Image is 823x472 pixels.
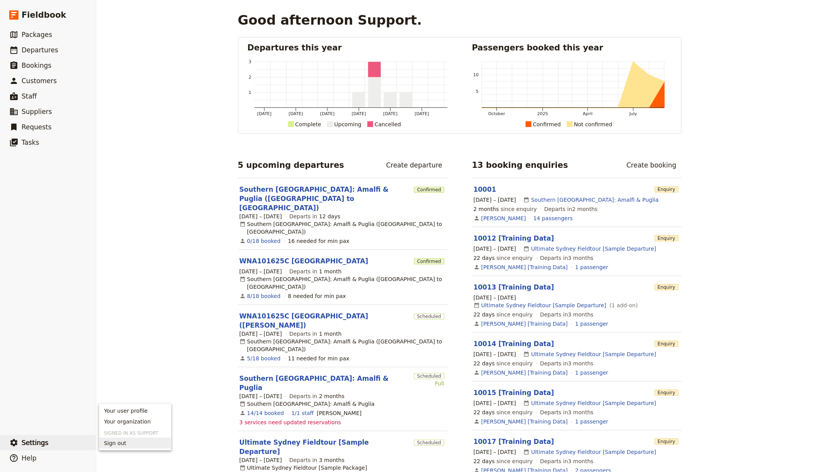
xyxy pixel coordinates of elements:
span: [DATE] – [DATE] [240,213,282,220]
span: since enquiry [474,205,537,213]
span: Departs in 3 months [540,360,593,367]
div: Southern [GEOGRAPHIC_DATA]: Amalfi & Puglia ([GEOGRAPHIC_DATA] to [GEOGRAPHIC_DATA]) [240,220,446,236]
span: Departs in 3 months [540,457,593,465]
tspan: 1 [248,90,251,95]
span: [DATE] – [DATE] [240,268,282,275]
div: 11 needed for min pax [288,355,350,362]
a: Ultimate Sydney Fieldtour [Sample Departure] [240,438,411,456]
span: [DATE] – [DATE] [240,456,282,464]
span: Departs in [289,330,342,338]
div: 8 needed for min pax [288,292,346,300]
span: since enquiry [474,408,533,416]
span: Suppliers [22,108,52,115]
a: [PERSON_NAME] [Training Data] [481,369,568,377]
div: 16 needed for min pax [288,237,350,245]
span: Customers [22,77,57,85]
div: Complete [295,120,321,129]
a: View the passengers for this booking [575,263,608,271]
span: 12 days [319,213,340,219]
span: [DATE] – [DATE] [474,196,516,204]
span: 1 month [319,268,342,274]
span: Your user profile [104,407,148,415]
span: Enquiry [655,439,679,445]
span: Departs in 2 months [544,205,598,213]
span: Departs in [289,392,344,400]
a: Southern [GEOGRAPHIC_DATA]: Amalfi & Puglia [240,374,411,392]
span: Staff [22,92,37,100]
span: 1 month [319,331,342,337]
span: Your organization [104,418,151,425]
a: Your organization [99,416,171,427]
tspan: July [629,111,637,116]
div: Southern [GEOGRAPHIC_DATA]: Amalfi & Puglia ([GEOGRAPHIC_DATA] to [GEOGRAPHIC_DATA]) [240,338,446,353]
tspan: October [488,111,505,116]
span: since enquiry [474,311,533,318]
div: Not confirmed [574,120,613,129]
span: Help [22,454,37,462]
tspan: 10 [473,72,479,77]
span: Packages [22,31,52,38]
span: Enquiry [655,284,679,290]
span: [DATE] – [DATE] [474,245,516,253]
a: [PERSON_NAME] [Training Data] [481,320,568,328]
tspan: [DATE] [383,111,397,116]
a: 10015 [Training Data] [474,389,554,397]
span: 3 services need updated reservations [240,418,341,426]
span: Fieldbook [22,9,66,21]
div: Ultimate Sydney Fieldtour [Sample Package] [240,464,367,472]
span: 2 months [474,206,499,212]
a: [PERSON_NAME] [481,214,526,222]
a: 10012 [Training Data] [474,234,554,242]
tspan: April [583,111,592,116]
a: WNA101625C [GEOGRAPHIC_DATA] ([PERSON_NAME]) [240,311,411,330]
h1: Good afternoon Support. [238,12,422,28]
span: Enquiry [655,235,679,241]
span: Departs in [289,268,342,275]
a: View the passengers for this booking [575,320,608,328]
tspan: [DATE] [257,111,271,116]
a: Southern [GEOGRAPHIC_DATA]: Amalfi & Puglia [531,196,659,204]
h2: 13 booking enquiries [472,159,568,171]
tspan: [DATE] [415,111,429,116]
span: Scheduled [414,440,444,446]
a: [PERSON_NAME] [Training Data] [481,263,568,271]
span: since enquiry [474,254,533,262]
div: Cancelled [375,120,401,129]
a: Ultimate Sydney Fieldtour [Sample Departure] [481,301,607,309]
span: [DATE] – [DATE] [240,392,282,400]
a: Your user profile [99,405,171,416]
a: [PERSON_NAME] [Training Data] [481,418,568,425]
a: 1/1 staff [292,409,314,417]
span: Departs in [289,213,340,220]
span: 2 months [319,393,344,399]
tspan: [DATE] [288,111,303,116]
span: [DATE] – [DATE] [474,399,516,407]
h2: Departures this year [248,42,448,54]
span: [DATE] – [DATE] [474,448,516,456]
div: Upcoming [334,120,362,129]
h2: Passengers booked this year [472,42,672,54]
tspan: [DATE] [320,111,334,116]
tspan: 5 [476,89,478,94]
span: 3 months [319,457,344,463]
a: Ultimate Sydney Fieldtour [Sample Departure] [531,448,656,456]
span: 22 days [474,409,495,415]
tspan: 2 [248,75,251,80]
span: Enquiry [655,186,679,192]
span: Enquiry [655,390,679,396]
a: Ultimate Sydney Fieldtour [Sample Departure] [531,245,656,253]
tspan: 2025 [537,111,548,116]
span: Departs in 3 months [540,254,593,262]
span: 22 days [474,255,495,261]
span: Departs in 3 months [540,311,593,318]
span: 22 days [474,360,495,367]
a: Ultimate Sydney Fieldtour [Sample Departure] [531,350,656,358]
div: Confirmed [533,120,561,129]
a: View the passengers for this booking [533,214,573,222]
span: Scheduled [414,373,444,379]
div: Full [414,380,444,387]
span: Tasks [22,139,39,146]
span: since enquiry [474,457,533,465]
a: Ultimate Sydney Fieldtour [Sample Departure] [531,399,656,407]
tspan: [DATE] [352,111,366,116]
